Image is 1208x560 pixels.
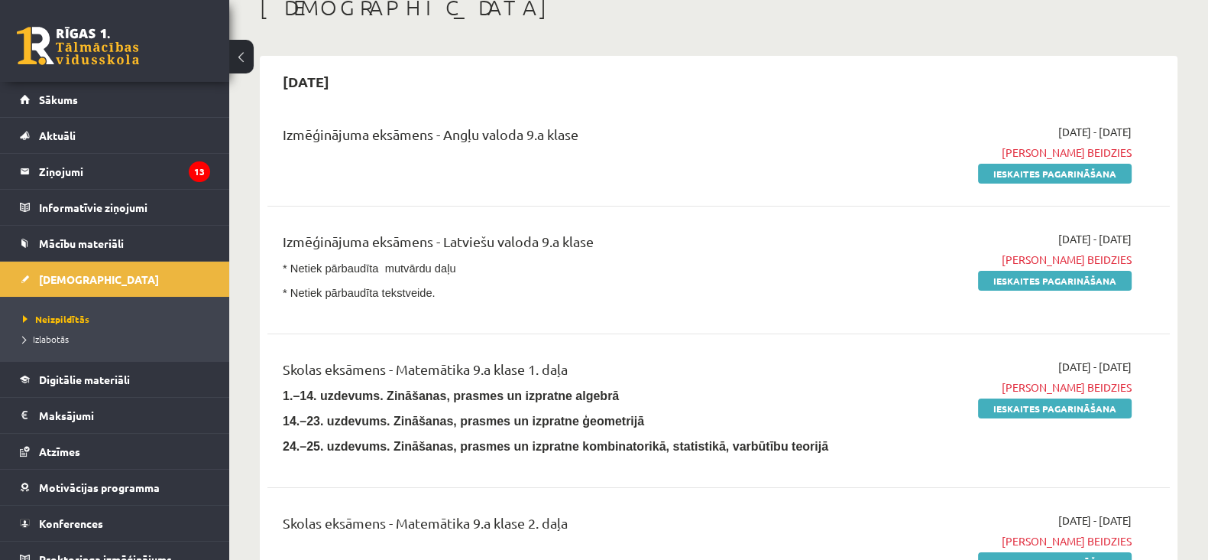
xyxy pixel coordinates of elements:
span: [DATE] - [DATE] [1058,124,1132,140]
a: Ieskaites pagarināšana [978,271,1132,291]
a: Neizpildītās [23,312,214,326]
div: Skolas eksāmens - Matemātika 9.a klase 2. daļa [283,513,841,541]
a: Motivācijas programma [20,470,210,505]
span: Konferences [39,516,103,530]
a: Maksājumi [20,398,210,433]
div: Izmēģinājuma eksāmens - Latviešu valoda 9.a klase [283,231,841,259]
a: Ieskaites pagarināšana [978,399,1132,418]
div: Izmēģinājuma eksāmens - Angļu valoda 9.a klase [283,124,841,152]
span: [PERSON_NAME] beidzies [864,252,1132,268]
span: Neizpildītās [23,313,89,325]
a: Konferences [20,506,210,541]
a: Digitālie materiāli [20,362,210,397]
a: Atzīmes [20,434,210,469]
span: [DATE] - [DATE] [1058,513,1132,529]
legend: Ziņojumi [39,154,210,189]
span: [DATE] - [DATE] [1058,231,1132,247]
a: Informatīvie ziņojumi [20,190,210,225]
div: Skolas eksāmens - Matemātika 9.a klase 1. daļa [283,359,841,387]
span: [DATE] - [DATE] [1058,359,1132,375]
span: [DEMOGRAPHIC_DATA] [39,272,159,286]
h2: [DATE] [267,63,345,99]
span: Motivācijas programma [39,480,160,494]
a: Aktuāli [20,118,210,153]
a: [DEMOGRAPHIC_DATA] [20,262,210,297]
span: 24.–25. uzdevums. Zināšanas, prasmes un izpratne kombinatorikā, statistikā, varbūtību teorijā [283,440,828,453]
span: [PERSON_NAME] beidzies [864,533,1132,549]
span: Digitālie materiāli [39,373,130,386]
span: Izlabotās [23,333,69,345]
span: 1.–14. uzdevums. Zināšanas, prasmes un izpratne algebrā [283,389,619,402]
span: * Netiek pārbaudīta tekstveide. [283,287,436,299]
span: Atzīmes [39,444,80,458]
span: [PERSON_NAME] beidzies [864,379,1132,396]
a: Mācību materiāli [20,226,210,261]
legend: Informatīvie ziņojumi [39,190,210,225]
span: Sākums [39,93,78,106]
span: 14.–23. uzdevums. Zināšanas, prasmes un izpratne ģeometrijā [283,415,644,428]
a: Sākums [20,82,210,117]
a: Rīgas 1. Tālmācības vidusskola [17,27,139,65]
a: Ziņojumi13 [20,154,210,189]
span: * Netiek pārbaudīta mutvārdu daļu [283,262,456,275]
a: Ieskaites pagarināšana [978,164,1132,184]
i: 13 [189,161,210,182]
span: Aktuāli [39,129,76,142]
a: Izlabotās [23,332,214,346]
legend: Maksājumi [39,398,210,433]
span: [PERSON_NAME] beidzies [864,145,1132,161]
span: Mācību materiāli [39,236,124,250]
